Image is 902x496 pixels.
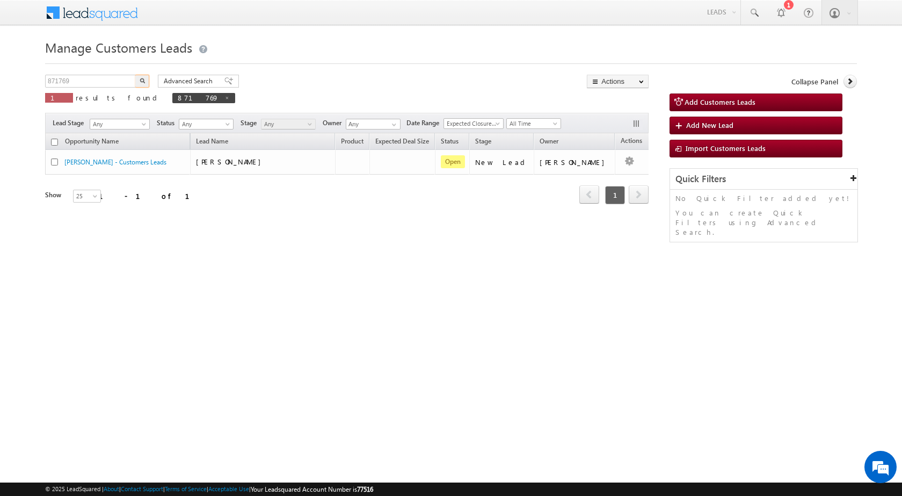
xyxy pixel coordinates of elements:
[196,157,266,166] span: [PERSON_NAME]
[191,135,234,149] span: Lead Name
[73,190,101,203] a: 25
[475,157,529,167] div: New Lead
[341,137,363,145] span: Product
[605,186,625,204] span: 1
[685,97,755,106] span: Add Customers Leads
[375,137,429,145] span: Expected Deal Size
[346,119,401,130] input: Type to Search
[675,208,852,237] p: You can create Quick Filters using Advanced Search.
[51,139,58,146] input: Check all records
[45,190,64,200] div: Show
[441,155,465,168] span: Open
[579,185,599,204] span: prev
[45,39,192,56] span: Manage Customers Leads
[179,119,234,130] a: Any
[615,135,648,149] span: Actions
[140,78,145,83] img: Search
[90,119,150,130] a: Any
[241,118,261,128] span: Stage
[579,186,599,204] a: prev
[587,75,649,88] button: Actions
[443,118,504,129] a: Expected Closure Date
[261,119,316,130] a: Any
[74,191,102,201] span: 25
[261,119,312,129] span: Any
[435,135,464,149] a: Status
[675,193,852,203] p: No Quick Filter added yet!
[76,93,161,102] span: results found
[157,118,179,128] span: Status
[791,77,838,87] span: Collapse Panel
[370,135,434,149] a: Expected Deal Size
[65,137,119,145] span: Opportunity Name
[179,119,230,129] span: Any
[251,485,373,493] span: Your Leadsquared Account Number is
[406,118,443,128] span: Date Range
[165,485,207,492] a: Terms of Service
[629,185,649,204] span: next
[104,485,119,492] a: About
[178,93,219,102] span: 871769
[386,119,399,130] a: Show All Items
[540,157,610,167] div: [PERSON_NAME]
[45,484,373,494] span: © 2025 LeadSquared | | | | |
[670,169,857,190] div: Quick Filters
[50,93,68,102] span: 1
[475,137,491,145] span: Stage
[686,143,766,153] span: Import Customers Leads
[90,119,146,129] span: Any
[53,118,88,128] span: Lead Stage
[470,135,497,149] a: Stage
[64,158,166,166] a: [PERSON_NAME] - Customers Leads
[121,485,163,492] a: Contact Support
[507,119,558,128] span: All Time
[99,190,202,202] div: 1 - 1 of 1
[164,76,216,86] span: Advanced Search
[686,120,733,130] span: Add New Lead
[208,485,249,492] a: Acceptable Use
[357,485,373,493] span: 77516
[540,137,558,145] span: Owner
[60,135,124,149] a: Opportunity Name
[323,118,346,128] span: Owner
[506,118,561,129] a: All Time
[444,119,500,128] span: Expected Closure Date
[629,186,649,204] a: next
